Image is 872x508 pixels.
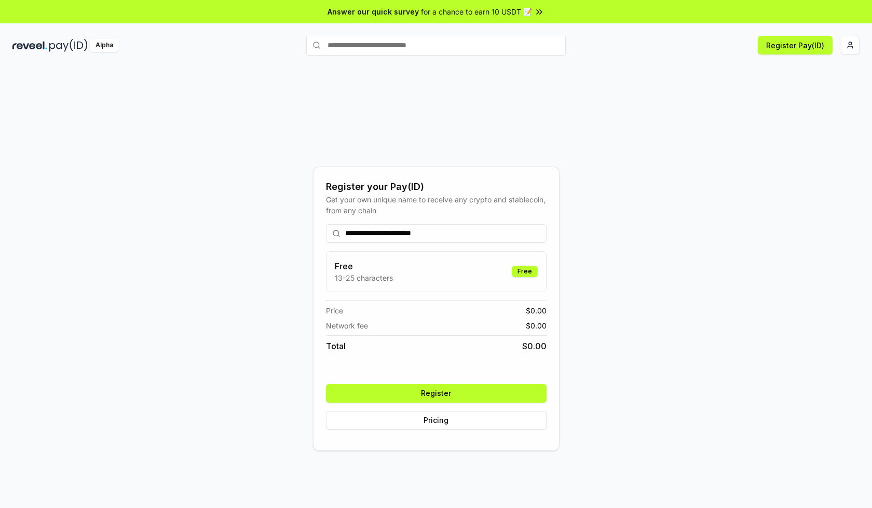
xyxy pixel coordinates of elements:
div: Register your Pay(ID) [326,180,547,194]
img: pay_id [49,39,88,52]
button: Pricing [326,411,547,430]
div: Get your own unique name to receive any crypto and stablecoin, from any chain [326,194,547,216]
span: $ 0.00 [526,320,547,331]
div: Alpha [90,39,119,52]
span: Network fee [326,320,368,331]
p: 13-25 characters [335,272,393,283]
span: $ 0.00 [522,340,547,352]
img: reveel_dark [12,39,47,52]
span: Answer our quick survey [328,6,419,17]
span: Price [326,305,343,316]
h3: Free [335,260,393,272]
button: Register Pay(ID) [758,36,833,54]
button: Register [326,384,547,403]
span: for a chance to earn 10 USDT 📝 [421,6,532,17]
div: Free [512,266,538,277]
span: Total [326,340,346,352]
span: $ 0.00 [526,305,547,316]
